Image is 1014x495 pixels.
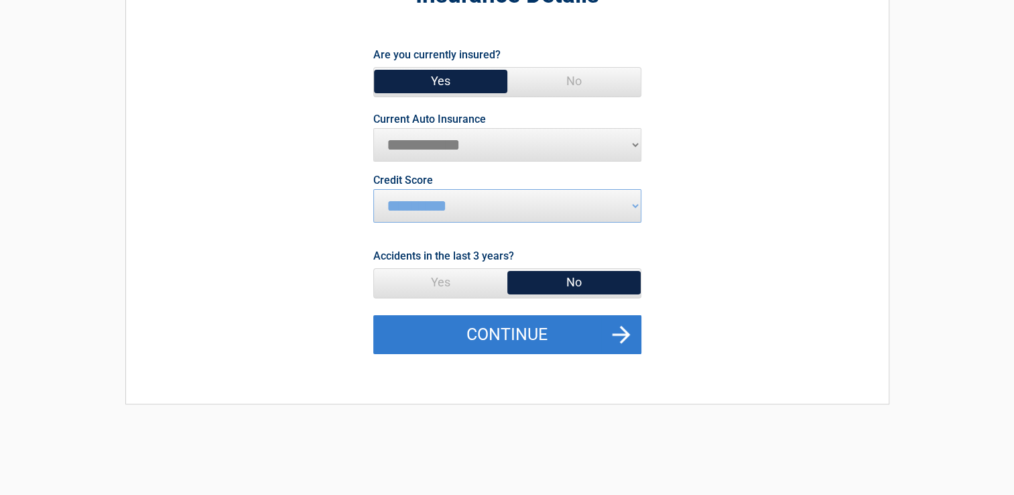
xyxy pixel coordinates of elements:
span: Yes [374,269,507,296]
span: No [507,269,641,296]
label: Credit Score [373,175,433,186]
span: No [507,68,641,95]
label: Are you currently insured? [373,46,501,64]
label: Accidents in the last 3 years? [373,247,514,265]
button: Continue [373,315,641,354]
span: Yes [374,68,507,95]
label: Current Auto Insurance [373,114,486,125]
